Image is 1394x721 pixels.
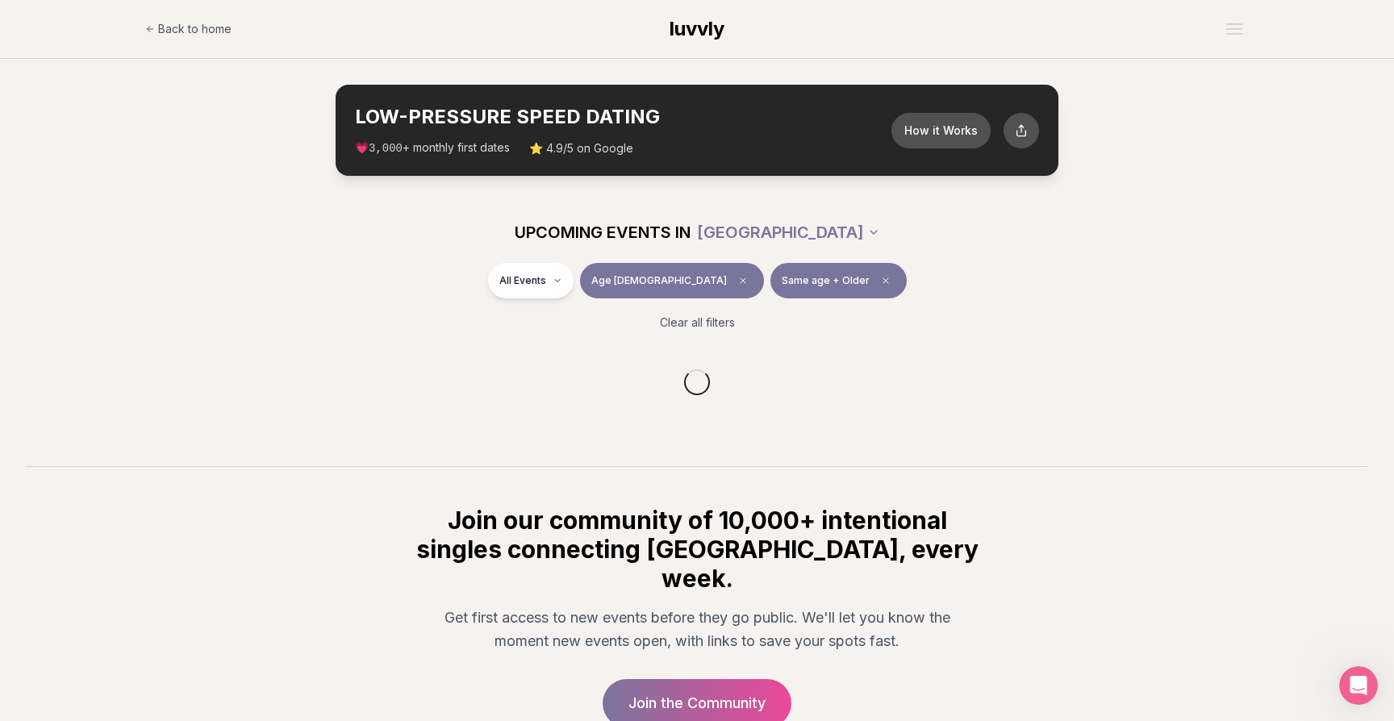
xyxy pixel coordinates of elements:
[355,140,510,156] span: 💗 + monthly first dates
[499,274,546,287] span: All Events
[413,506,981,593] h2: Join our community of 10,000+ intentional singles connecting [GEOGRAPHIC_DATA], every week.
[488,263,574,298] button: All Events
[158,21,232,37] span: Back to home
[670,16,724,42] a: luvvly
[529,140,633,156] span: ⭐ 4.9/5 on Google
[770,263,907,298] button: Same age + OlderClear preference
[591,274,727,287] span: Age [DEMOGRAPHIC_DATA]
[1339,666,1378,705] iframe: Intercom live chat
[650,305,745,340] button: Clear all filters
[782,274,870,287] span: Same age + Older
[426,606,968,653] p: Get first access to new events before they go public. We'll let you know the moment new events op...
[876,271,895,290] span: Clear preference
[580,263,764,298] button: Age [DEMOGRAPHIC_DATA]Clear age
[145,13,232,45] a: Back to home
[670,17,724,40] span: luvvly
[369,142,403,155] span: 3,000
[515,221,691,244] span: UPCOMING EVENTS IN
[733,271,753,290] span: Clear age
[891,113,991,148] button: How it Works
[697,215,880,250] button: [GEOGRAPHIC_DATA]
[1220,17,1249,41] button: Open menu
[355,104,891,130] h2: LOW-PRESSURE SPEED DATING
